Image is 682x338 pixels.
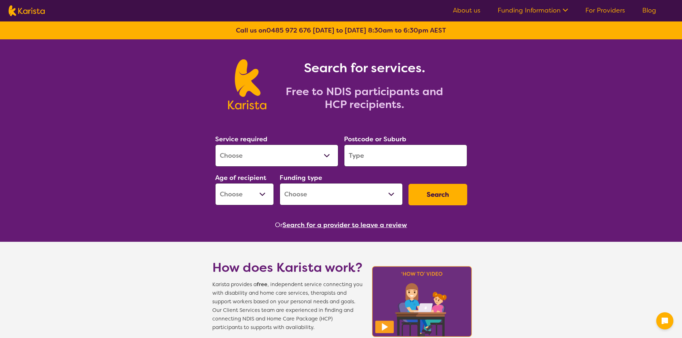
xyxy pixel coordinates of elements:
b: Call us on [DATE] to [DATE] 8:30am to 6:30pm AEST [236,26,446,35]
a: For Providers [585,6,625,15]
h1: How does Karista work? [212,259,363,276]
a: Funding Information [498,6,568,15]
h1: Search for services. [275,59,454,77]
b: free [257,281,267,288]
h2: Free to NDIS participants and HCP recipients. [275,85,454,111]
button: Search for a provider to leave a review [282,220,407,230]
button: Search [408,184,467,205]
span: Karista provides a , independent service connecting you with disability and home care services, t... [212,280,363,332]
label: Age of recipient [215,173,266,182]
img: Karista logo [228,59,266,109]
label: Service required [215,135,267,143]
img: Karista logo [9,5,45,16]
label: Funding type [280,173,322,182]
a: About us [453,6,480,15]
input: Type [344,144,467,167]
a: Blog [642,6,656,15]
a: 0485 972 676 [266,26,311,35]
label: Postcode or Suburb [344,135,406,143]
span: Or [275,220,282,230]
